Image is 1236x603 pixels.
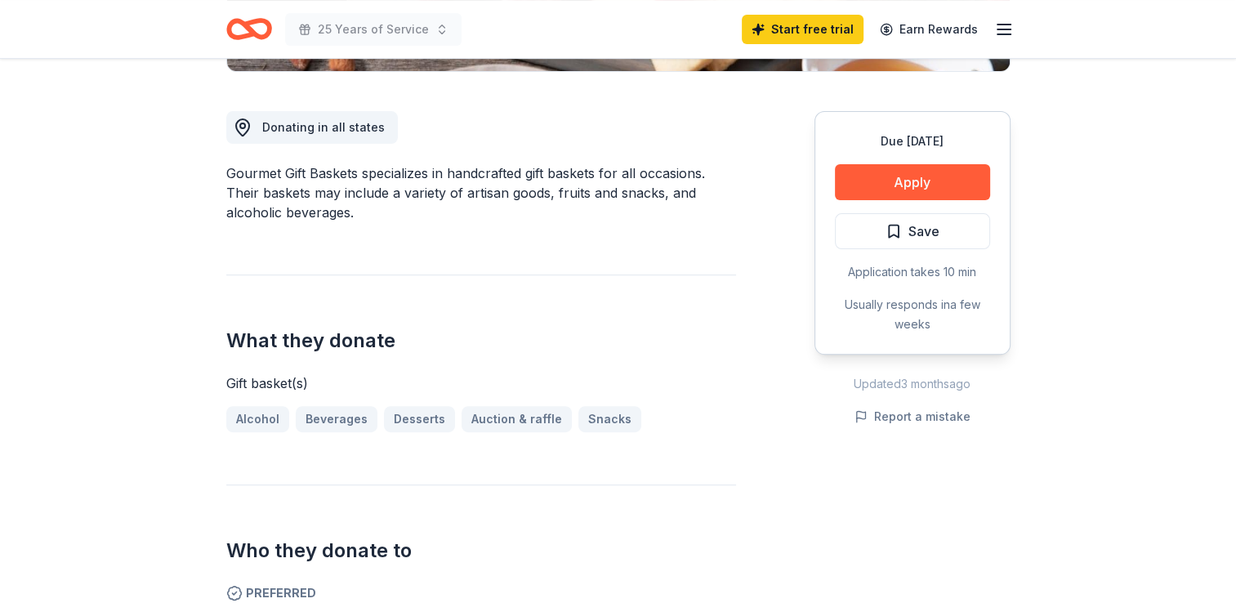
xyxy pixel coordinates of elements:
div: Updated 3 months ago [814,374,1011,394]
a: Start free trial [742,15,863,44]
button: Report a mistake [854,407,971,427]
span: 25 Years of Service [318,20,429,39]
button: 25 Years of Service [285,13,462,46]
h2: What they donate [226,328,736,354]
h2: Who they donate to [226,538,736,564]
button: Apply [835,164,990,200]
div: Gourmet Gift Baskets specializes in handcrafted gift baskets for all occasions. Their baskets may... [226,163,736,222]
a: Auction & raffle [462,406,572,432]
a: Earn Rewards [870,15,988,44]
span: Donating in all states [262,120,385,134]
a: Beverages [296,406,377,432]
div: Usually responds in a few weeks [835,295,990,334]
a: Home [226,10,272,48]
a: Desserts [384,406,455,432]
a: Alcohol [226,406,289,432]
span: Save [908,221,939,242]
button: Save [835,213,990,249]
a: Snacks [578,406,641,432]
div: Gift basket(s) [226,373,736,393]
div: Application takes 10 min [835,262,990,282]
span: Preferred [226,583,736,603]
div: Due [DATE] [835,132,990,151]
